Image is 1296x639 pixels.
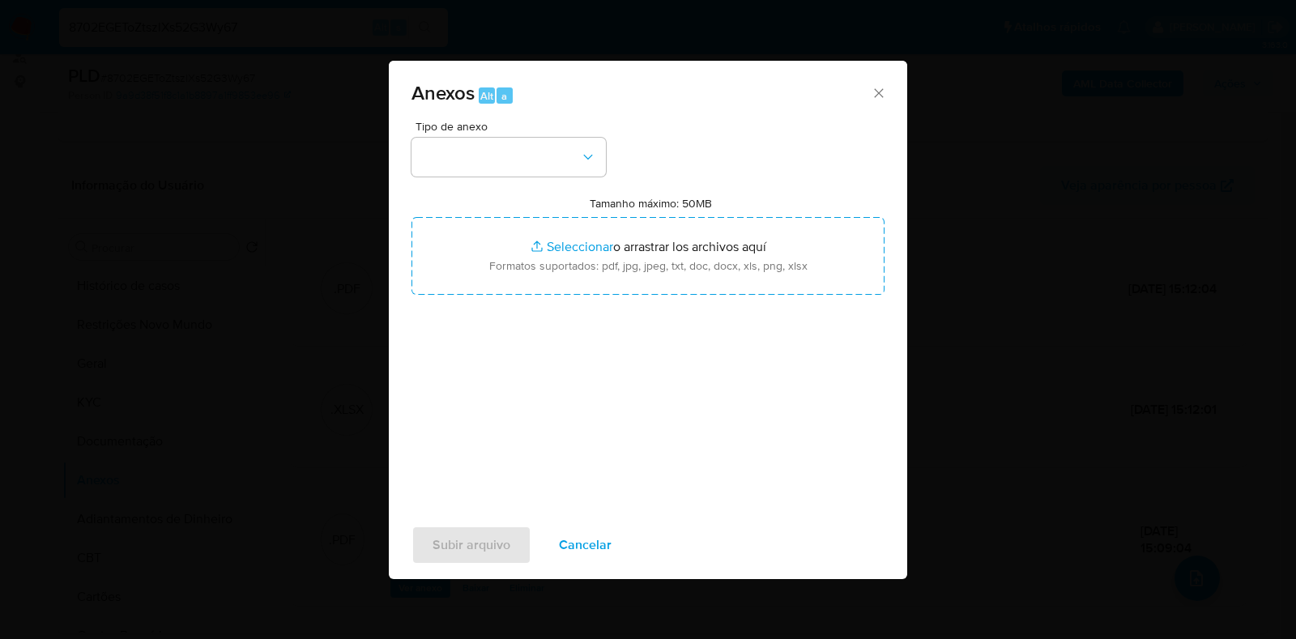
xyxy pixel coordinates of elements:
[538,526,633,564] button: Cancelar
[416,121,610,132] span: Tipo de anexo
[411,79,475,107] span: Anexos
[559,527,612,563] span: Cancelar
[480,88,493,104] span: Alt
[501,88,507,104] span: a
[871,85,885,100] button: Cerrar
[590,196,712,211] label: Tamanho máximo: 50MB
